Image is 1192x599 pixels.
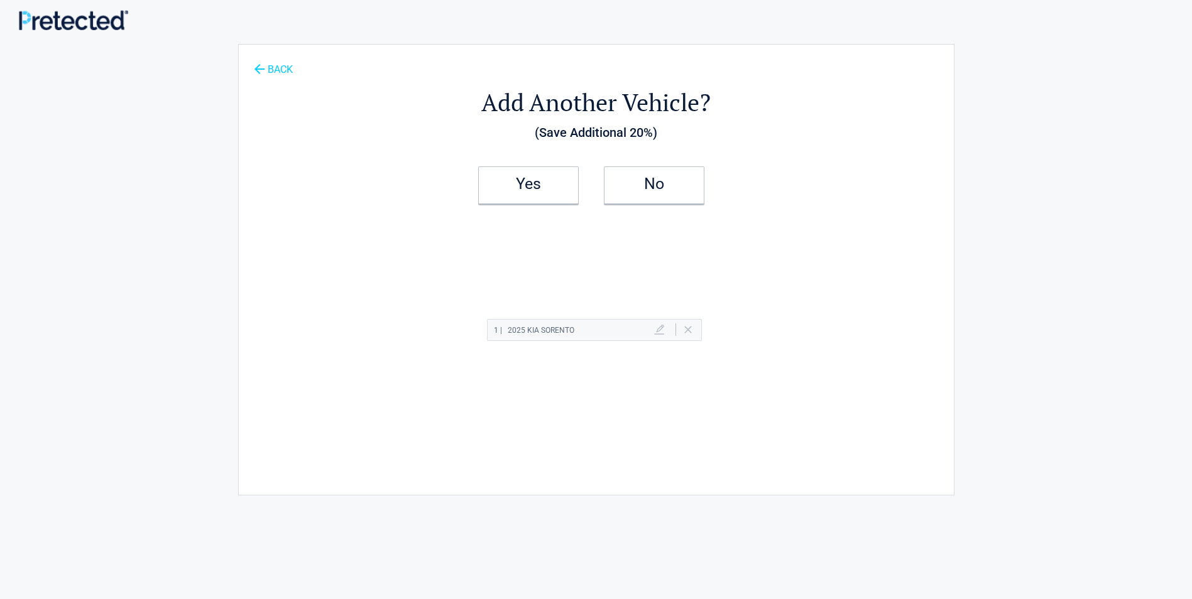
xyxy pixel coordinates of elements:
h3: (Save Additional 20%) [308,122,885,143]
h2: Yes [491,180,566,188]
span: 1 | [494,326,502,335]
a: Delete [684,326,692,333]
h2: Add Another Vehicle? [308,87,885,119]
h2: No [617,180,691,188]
img: Main Logo [19,10,128,30]
h2: 2025 KIA SORENTO [494,323,574,338]
a: BACK [251,53,295,75]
